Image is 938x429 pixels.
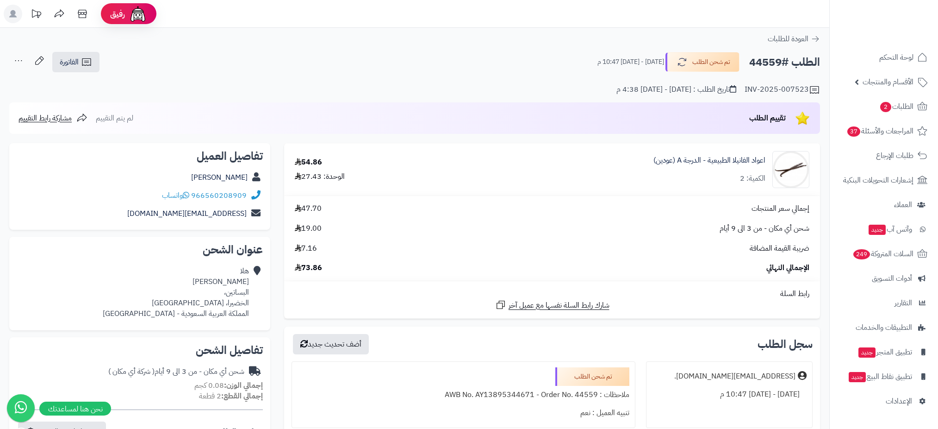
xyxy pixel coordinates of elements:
a: [PERSON_NAME] [191,172,248,183]
a: طلبات الإرجاع [835,145,932,167]
span: لم يتم التقييم [96,113,133,124]
a: لوحة التحكم [835,46,932,69]
a: اعواد الفانيلا الطبيعية - الدرجة A (عودين) [653,155,765,166]
span: جديد [849,372,866,382]
span: 7.16 [295,243,317,254]
span: 2 [880,102,892,113]
span: التقارير [895,297,912,309]
a: الفاتورة [52,52,99,72]
h2: عنوان الشحن [17,244,263,255]
a: شارك رابط السلة نفسها مع عميل آخر [495,299,609,311]
span: التطبيقات والخدمات [856,321,912,334]
a: تطبيق نقاط البيعجديد [835,366,932,388]
a: المراجعات والأسئلة37 [835,120,932,142]
a: [EMAIL_ADDRESS][DOMAIN_NAME] [127,208,247,219]
a: السلات المتروكة249 [835,243,932,265]
span: لوحة التحكم [879,51,913,64]
div: هلا [PERSON_NAME] البساتين، الخضيرا، [GEOGRAPHIC_DATA] المملكة العربية السعودية - [GEOGRAPHIC_DATA] [103,266,249,319]
span: شارك رابط السلة نفسها مع عميل آخر [509,300,609,311]
h2: تفاصيل الشحن [17,345,263,356]
small: [DATE] - [DATE] 10:47 م [597,57,664,67]
a: الإعدادات [835,390,932,412]
span: إجمالي سعر المنتجات [752,203,809,214]
span: ضريبة القيمة المضافة [750,243,809,254]
span: الأقسام والمنتجات [863,76,913,88]
span: تطبيق المتجر [857,346,912,359]
small: 0.08 كجم [194,380,263,391]
img: 1668485953-Vanilla%20Beans-90x90.jpg [773,151,809,188]
a: العودة للطلبات [768,33,820,44]
a: تطبيق المتجرجديد [835,341,932,363]
a: 966560208909 [191,190,247,201]
a: التطبيقات والخدمات [835,316,932,339]
span: العودة للطلبات [768,33,808,44]
a: تحديثات المنصة [25,5,48,25]
span: مشاركة رابط التقييم [19,113,72,124]
img: logo-2.png [875,21,929,41]
div: تم شحن الطلب [555,367,629,386]
span: إشعارات التحويلات البنكية [843,174,913,187]
span: الإجمالي النهائي [766,263,809,273]
a: إشعارات التحويلات البنكية [835,169,932,191]
span: المراجعات والأسئلة [846,125,913,138]
span: العملاء [894,198,912,211]
div: ملاحظات : AWB No. AY13895344671 - Order No. 44559 [298,386,629,404]
img: ai-face.png [129,5,147,23]
div: [DATE] - [DATE] 10:47 م [652,385,807,404]
span: ( شركة أي مكان ) [108,366,155,377]
a: التقارير [835,292,932,314]
div: الكمية: 2 [740,173,765,184]
span: 249 [853,249,870,260]
span: أدوات التسويق [872,272,912,285]
span: تقييم الطلب [749,113,786,124]
div: الوحدة: 27.43 [295,171,345,182]
span: 19.00 [295,223,322,234]
small: 2 قطعة [199,391,263,402]
button: تم شحن الطلب [665,52,739,72]
span: 73.86 [295,263,322,273]
h2: الطلب #44559 [749,53,820,72]
div: تاريخ الطلب : [DATE] - [DATE] 4:38 م [616,84,736,95]
span: جديد [858,347,876,358]
span: الإعدادات [886,395,912,408]
div: تنبيه العميل : نعم [298,404,629,422]
a: الطلبات2 [835,95,932,118]
span: جديد [869,225,886,235]
span: 37 [847,126,861,137]
a: العملاء [835,194,932,216]
span: 47.70 [295,203,322,214]
span: وآتس آب [868,223,912,236]
a: وآتس آبجديد [835,218,932,240]
strong: إجمالي الوزن: [224,380,263,391]
span: شحن أي مكان - من 3 الى 9 أيام [720,223,809,234]
h3: سجل الطلب [758,339,813,350]
span: طلبات الإرجاع [876,149,913,162]
strong: إجمالي القطع: [221,391,263,402]
div: شحن أي مكان - من 3 الى 9 أيام [108,366,244,377]
div: 54.86 [295,157,322,168]
span: السلات المتروكة [852,247,913,260]
div: رابط السلة [288,289,816,299]
h2: تفاصيل العميل [17,151,263,162]
a: مشاركة رابط التقييم [19,113,87,124]
span: تطبيق نقاط البيع [848,370,912,383]
a: أدوات التسويق [835,267,932,290]
button: أضف تحديث جديد [293,334,369,354]
span: الفاتورة [60,57,79,68]
a: واتساب [162,190,189,201]
div: INV-2025-007523 [745,84,820,95]
span: رفيق [110,8,125,19]
div: [EMAIL_ADDRESS][DOMAIN_NAME]. [674,371,795,382]
span: الطلبات [879,100,913,113]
